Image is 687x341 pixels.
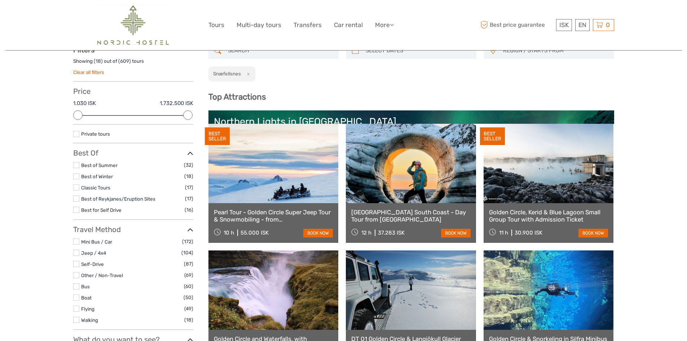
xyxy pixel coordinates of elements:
[489,209,608,223] a: Golden Circle, Kerid & Blue Lagoon Small Group Tour with Admission Ticket
[480,127,505,145] div: BEST SELLER
[237,20,281,30] a: Multi-day tours
[214,209,333,223] a: Pearl Tour - Golden Circle Super Jeep Tour & Snowmobiling - from [GEOGRAPHIC_DATA]
[208,20,224,30] a: Tours
[81,295,92,301] a: Boat
[73,225,193,234] h3: Travel Method
[160,100,193,107] label: 1.732.500 ISK
[378,229,405,236] div: 37.283 ISK
[479,19,554,31] span: Best price guarantee
[81,272,123,278] a: Other / Non-Travel
[97,5,169,45] img: 2454-61f15230-a6bf-4303-aa34-adabcbdb58c5_logo_big.png
[96,58,101,65] label: 18
[73,149,193,157] h3: Best Of
[120,58,129,65] label: 609
[605,21,611,29] span: 0
[225,44,335,57] input: SEARCH
[185,194,193,203] span: (17)
[559,21,569,29] span: ISK
[351,209,471,223] a: [GEOGRAPHIC_DATA] South Coast - Day Tour from [GEOGRAPHIC_DATA]
[214,116,609,127] div: Northern Lights in [GEOGRAPHIC_DATA]
[184,316,193,324] span: (18)
[73,45,94,54] strong: Filters
[81,250,106,256] a: Jeep / 4x4
[375,20,394,30] a: More
[208,92,266,102] b: Top Attractions
[81,185,110,191] a: Classic Tours
[578,229,608,237] a: book now
[500,45,611,57] button: REGION / STARTS FROM
[73,58,193,69] div: Showing ( ) out of ( ) tours
[81,196,155,202] a: Best of Reykjanes/Eruption Sites
[81,131,110,137] a: Private tours
[294,20,322,30] a: Transfers
[73,69,104,75] a: Clear all filters
[81,317,98,323] a: Walking
[184,282,193,290] span: (60)
[224,229,234,236] span: 10 h
[242,70,252,78] button: x
[182,237,193,246] span: (172)
[303,229,333,237] a: book now
[515,229,542,236] div: 30.900 ISK
[185,206,193,214] span: (16)
[361,229,371,236] span: 12 h
[184,260,193,268] span: (87)
[185,183,193,192] span: (17)
[499,229,508,236] span: 11 h
[81,162,118,168] a: Best of Summer
[334,20,363,30] a: Car rental
[184,172,193,180] span: (18)
[205,127,230,145] div: BEST SELLER
[184,271,193,279] span: (69)
[10,13,82,18] p: We're away right now. Please check back later!
[363,44,473,57] input: SELECT DATES
[73,87,193,96] h3: Price
[184,305,193,313] span: (49)
[81,261,104,267] a: Self-Drive
[441,229,471,237] a: book now
[81,239,112,245] a: Mini Bus / Car
[81,174,113,179] a: Best of Winter
[81,306,94,312] a: Flying
[241,229,269,236] div: 55.000 ISK
[181,249,193,257] span: (104)
[214,116,609,166] a: Northern Lights in [GEOGRAPHIC_DATA]
[83,11,92,20] button: Open LiveChat chat widget
[184,161,193,169] span: (32)
[184,293,193,302] span: (50)
[81,207,122,213] a: Best for Self Drive
[575,19,590,31] div: EN
[213,71,241,76] h2: Snæfellsnes
[73,100,96,107] label: 1.030 ISK
[81,284,90,289] a: Bus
